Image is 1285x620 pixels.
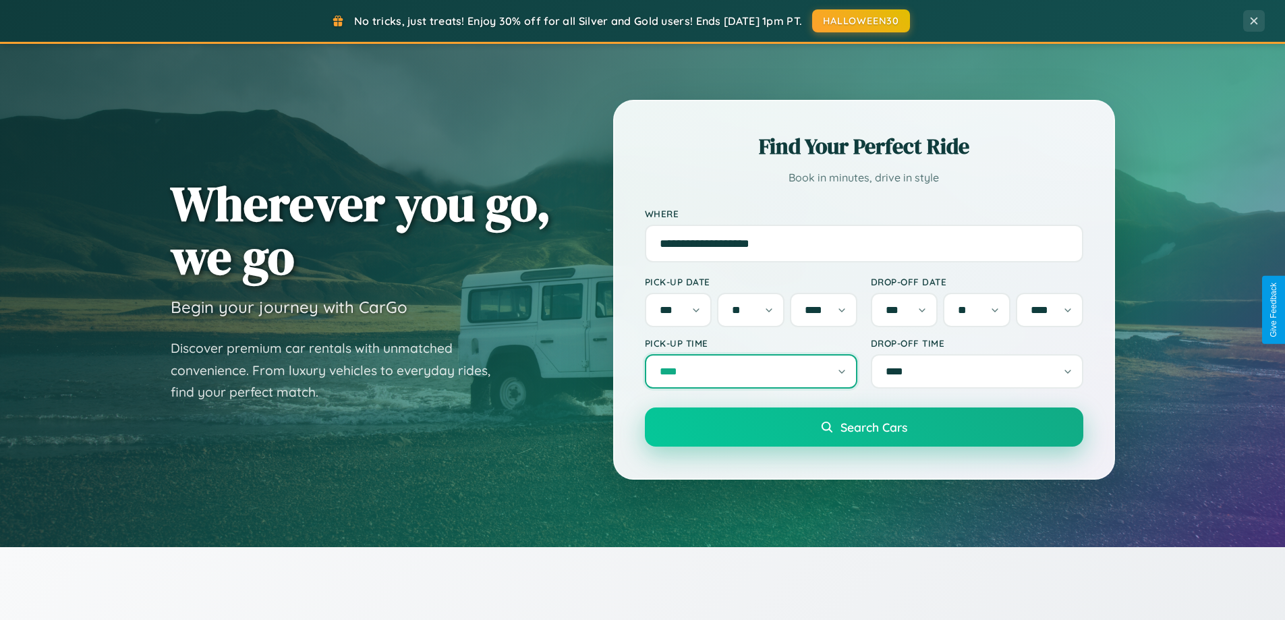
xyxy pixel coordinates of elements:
button: HALLOWEEN30 [812,9,910,32]
label: Where [645,208,1083,219]
label: Drop-off Date [871,276,1083,287]
span: Search Cars [840,420,907,434]
button: Search Cars [645,407,1083,447]
p: Book in minutes, drive in style [645,168,1083,188]
p: Discover premium car rentals with unmatched convenience. From luxury vehicles to everyday rides, ... [171,337,508,403]
span: No tricks, just treats! Enjoy 30% off for all Silver and Gold users! Ends [DATE] 1pm PT. [354,14,802,28]
div: Give Feedback [1269,283,1278,337]
h3: Begin your journey with CarGo [171,297,407,317]
label: Drop-off Time [871,337,1083,349]
label: Pick-up Time [645,337,857,349]
label: Pick-up Date [645,276,857,287]
h2: Find Your Perfect Ride [645,132,1083,161]
h1: Wherever you go, we go [171,177,551,283]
